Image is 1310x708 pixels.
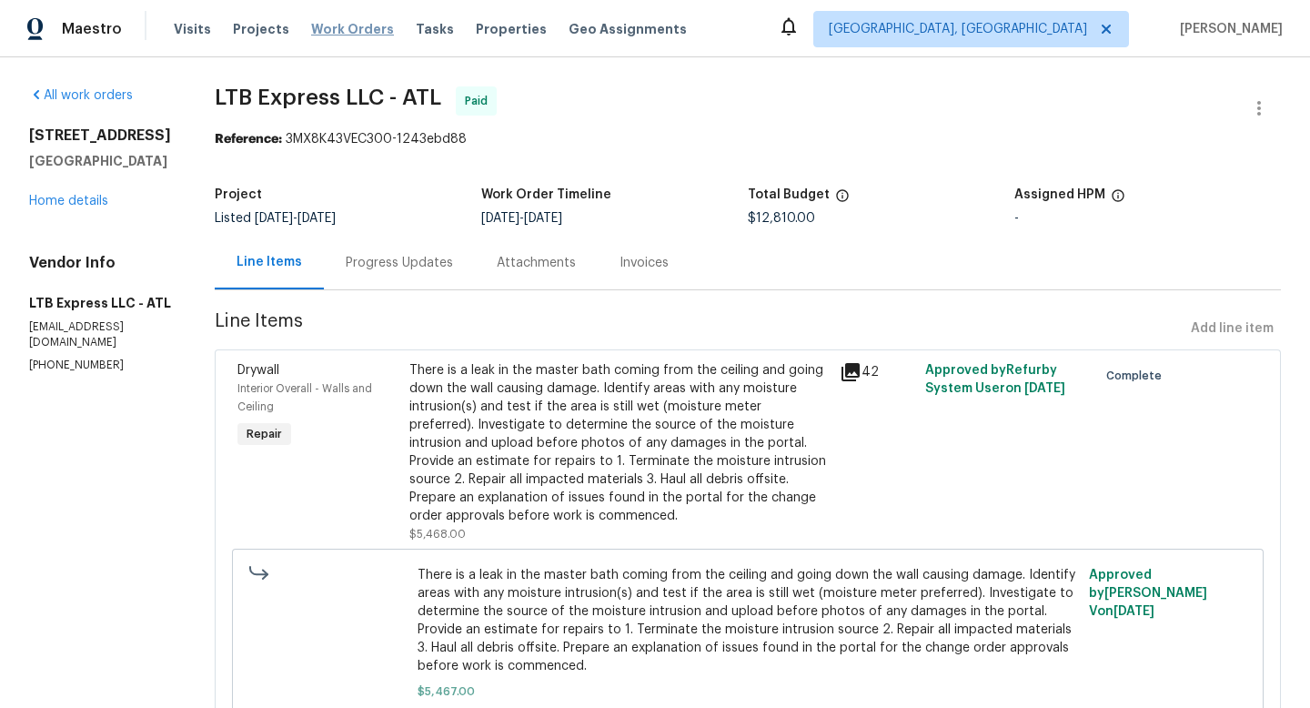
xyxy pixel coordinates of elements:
[481,188,611,201] h5: Work Order Timeline
[29,319,171,350] p: [EMAIL_ADDRESS][DOMAIN_NAME]
[481,212,519,225] span: [DATE]
[416,23,454,35] span: Tasks
[748,188,830,201] h5: Total Budget
[237,364,279,377] span: Drywall
[620,254,669,272] div: Invoices
[465,92,495,110] span: Paid
[29,126,171,145] h2: [STREET_ADDRESS]
[497,254,576,272] div: Attachments
[215,86,441,108] span: LTB Express LLC - ATL
[829,20,1087,38] span: [GEOGRAPHIC_DATA], [GEOGRAPHIC_DATA]
[1106,367,1169,385] span: Complete
[569,20,687,38] span: Geo Assignments
[255,212,293,225] span: [DATE]
[409,361,829,525] div: There is a leak in the master bath coming from the ceiling and going down the wall causing damage...
[215,212,336,225] span: Listed
[524,212,562,225] span: [DATE]
[29,254,171,272] h4: Vendor Info
[29,152,171,170] h5: [GEOGRAPHIC_DATA]
[215,133,282,146] b: Reference:
[1014,188,1105,201] h5: Assigned HPM
[215,188,262,201] h5: Project
[237,383,372,412] span: Interior Overall - Walls and Ceiling
[29,89,133,102] a: All work orders
[476,20,547,38] span: Properties
[62,20,122,38] span: Maestro
[1113,605,1154,618] span: [DATE]
[1024,382,1065,395] span: [DATE]
[255,212,336,225] span: -
[418,683,1079,701] span: $5,467.00
[835,188,850,212] span: The total cost of line items that have been proposed by Opendoor. This sum includes line items th...
[237,253,302,271] div: Line Items
[1014,212,1281,225] div: -
[29,294,171,312] h5: LTB Express LLC - ATL
[29,195,108,207] a: Home details
[346,254,453,272] div: Progress Updates
[840,361,914,383] div: 42
[239,425,289,443] span: Repair
[215,130,1281,148] div: 3MX8K43VEC300-1243ebd88
[174,20,211,38] span: Visits
[215,312,1184,346] span: Line Items
[297,212,336,225] span: [DATE]
[748,212,815,225] span: $12,810.00
[1089,569,1207,618] span: Approved by [PERSON_NAME] V on
[311,20,394,38] span: Work Orders
[925,364,1065,395] span: Approved by Refurby System User on
[29,358,171,373] p: [PHONE_NUMBER]
[481,212,562,225] span: -
[1111,188,1125,212] span: The hpm assigned to this work order.
[409,529,466,540] span: $5,468.00
[233,20,289,38] span: Projects
[1173,20,1283,38] span: [PERSON_NAME]
[418,566,1079,675] span: There is a leak in the master bath coming from the ceiling and going down the wall causing damage...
